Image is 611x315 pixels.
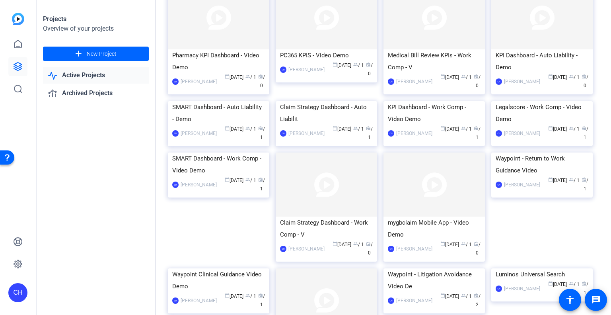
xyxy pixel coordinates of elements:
[353,241,358,246] span: group
[548,282,567,287] span: [DATE]
[496,78,502,85] div: CH
[225,177,230,182] span: calendar_today
[280,130,286,137] div: CH
[569,282,580,287] span: / 1
[461,74,466,79] span: group
[548,74,567,80] span: [DATE]
[504,181,540,189] div: [PERSON_NAME]
[548,126,553,131] span: calendar_today
[440,242,459,247] span: [DATE]
[569,281,574,286] span: group
[388,130,394,137] div: CH
[440,126,459,132] span: [DATE]
[172,268,265,292] div: Waypoint Clinical Guidance Video Demo
[366,126,371,131] span: radio
[388,78,394,85] div: CH
[474,126,479,131] span: radio
[440,126,445,131] span: calendar_today
[366,62,371,67] span: radio
[366,126,373,140] span: / 1
[582,178,588,192] span: / 1
[474,126,481,140] span: / 1
[258,293,265,307] span: / 1
[225,126,230,131] span: calendar_today
[440,293,459,299] span: [DATE]
[181,181,217,189] div: [PERSON_NAME]
[582,126,586,131] span: radio
[172,78,179,85] div: CH
[245,177,250,182] span: group
[565,295,575,305] mat-icon: accessibility
[74,49,84,59] mat-icon: add
[440,74,459,80] span: [DATE]
[496,182,502,188] div: CH
[548,281,553,286] span: calendar_today
[258,74,263,79] span: radio
[225,74,243,80] span: [DATE]
[280,101,373,125] div: Claim Strategy Dashboard - Auto Liabilit
[569,74,580,80] span: / 1
[172,153,265,176] div: SMART Dashboard - Work Comp - Video Demo
[496,268,588,280] div: Luminos Universal Search
[353,242,364,247] span: / 1
[333,62,337,67] span: calendar_today
[258,178,265,192] span: / 1
[496,153,588,176] div: Waypoint - Return to Work Guidance Video
[366,63,373,76] span: / 0
[181,129,217,137] div: [PERSON_NAME]
[582,282,588,295] span: / 1
[396,78,432,86] div: [PERSON_NAME]
[474,242,481,256] span: / 0
[333,242,351,247] span: [DATE]
[461,74,472,80] span: / 1
[474,293,479,298] span: radio
[353,62,358,67] span: group
[440,293,445,298] span: calendar_today
[172,130,179,137] div: CH
[582,126,588,140] span: / 1
[280,217,373,241] div: Claim Strategy Dashboard - Work Comp - V
[591,295,601,305] mat-icon: message
[388,297,394,304] div: CH
[548,177,553,182] span: calendar_today
[280,49,373,61] div: PC365 KPIS - Video Demo
[366,241,371,246] span: radio
[333,126,351,132] span: [DATE]
[569,126,580,132] span: / 1
[280,67,286,73] div: CH
[333,126,337,131] span: calendar_today
[245,74,256,80] span: / 1
[8,283,27,302] div: CH
[440,241,445,246] span: calendar_today
[43,85,149,102] a: Archived Projects
[245,178,256,183] span: / 1
[225,74,230,79] span: calendar_today
[245,74,250,79] span: group
[353,126,358,131] span: group
[353,126,364,132] span: / 1
[548,74,553,79] span: calendar_today
[474,74,479,79] span: radio
[258,126,265,140] span: / 1
[504,129,540,137] div: [PERSON_NAME]
[333,241,337,246] span: calendar_today
[245,293,256,299] span: / 1
[258,177,263,182] span: radio
[366,242,373,256] span: / 0
[474,293,481,307] span: / 2
[396,297,432,305] div: [PERSON_NAME]
[43,14,149,24] div: Projects
[333,63,351,68] span: [DATE]
[582,74,586,79] span: radio
[225,178,243,183] span: [DATE]
[396,245,432,253] div: [PERSON_NAME]
[288,245,325,253] div: [PERSON_NAME]
[280,246,286,252] div: CH
[461,242,472,247] span: / 1
[582,177,586,182] span: radio
[181,297,217,305] div: [PERSON_NAME]
[288,129,325,137] div: [PERSON_NAME]
[496,130,502,137] div: CH
[353,63,364,68] span: / 1
[569,74,574,79] span: group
